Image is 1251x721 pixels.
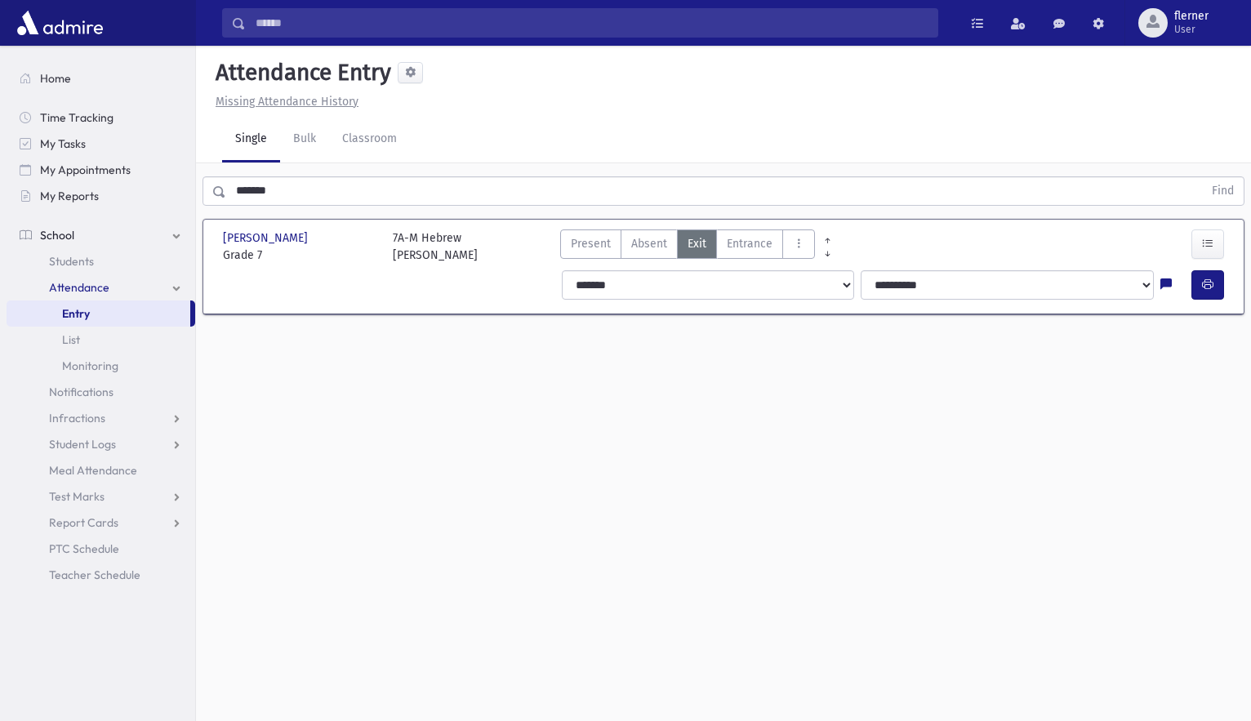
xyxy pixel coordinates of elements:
[571,235,611,252] span: Present
[49,437,116,452] span: Student Logs
[7,65,195,91] a: Home
[49,463,137,478] span: Meal Attendance
[7,131,195,157] a: My Tasks
[246,8,937,38] input: Search
[49,411,105,425] span: Infractions
[393,229,478,264] div: 7A-M Hebrew [PERSON_NAME]
[40,71,71,86] span: Home
[49,515,118,530] span: Report Cards
[1174,23,1209,36] span: User
[49,567,140,582] span: Teacher Schedule
[7,562,195,588] a: Teacher Schedule
[7,353,195,379] a: Monitoring
[7,157,195,183] a: My Appointments
[62,306,90,321] span: Entry
[7,536,195,562] a: PTC Schedule
[7,483,195,510] a: Test Marks
[7,248,195,274] a: Students
[727,235,772,252] span: Entrance
[49,489,105,504] span: Test Marks
[49,254,94,269] span: Students
[631,235,667,252] span: Absent
[40,110,114,125] span: Time Tracking
[1202,177,1244,205] button: Find
[7,457,195,483] a: Meal Attendance
[40,189,99,203] span: My Reports
[560,229,815,264] div: AttTypes
[1174,10,1209,23] span: flerner
[62,332,80,347] span: List
[7,105,195,131] a: Time Tracking
[7,327,195,353] a: List
[688,235,706,252] span: Exit
[280,117,329,162] a: Bulk
[13,7,107,39] img: AdmirePro
[49,541,119,556] span: PTC Schedule
[7,183,195,209] a: My Reports
[209,59,391,87] h5: Attendance Entry
[7,510,195,536] a: Report Cards
[7,379,195,405] a: Notifications
[209,95,358,109] a: Missing Attendance History
[329,117,410,162] a: Classroom
[223,247,376,264] span: Grade 7
[62,358,118,373] span: Monitoring
[49,280,109,295] span: Attendance
[49,385,114,399] span: Notifications
[7,222,195,248] a: School
[7,274,195,300] a: Attendance
[222,117,280,162] a: Single
[7,405,195,431] a: Infractions
[223,229,311,247] span: [PERSON_NAME]
[7,431,195,457] a: Student Logs
[40,162,131,177] span: My Appointments
[40,136,86,151] span: My Tasks
[40,228,74,243] span: School
[216,95,358,109] u: Missing Attendance History
[7,300,190,327] a: Entry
